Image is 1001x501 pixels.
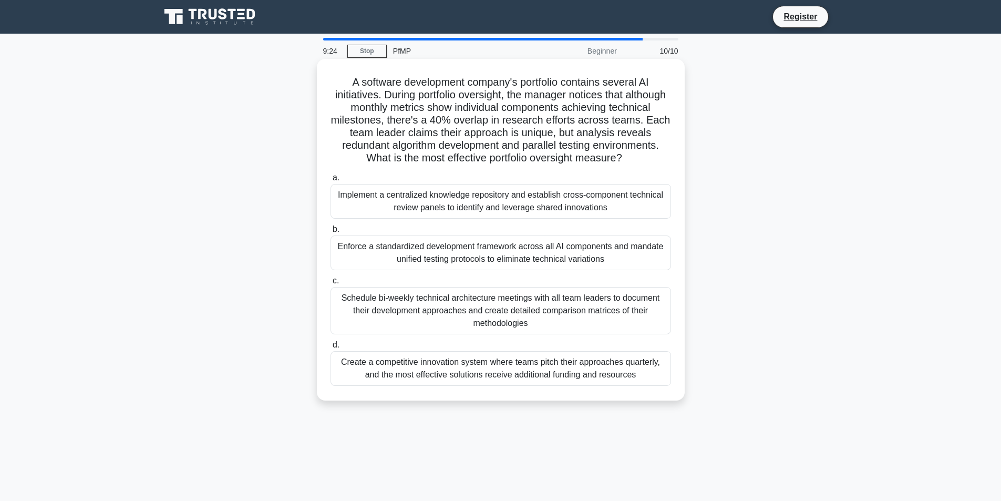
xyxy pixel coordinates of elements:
span: d. [333,340,339,349]
a: Register [777,10,823,23]
div: 10/10 [623,40,685,62]
span: c. [333,276,339,285]
span: a. [333,173,339,182]
div: Create a competitive innovation system where teams pitch their approaches quarterly, and the most... [331,351,671,386]
div: Enforce a standardized development framework across all AI components and mandate unified testing... [331,236,671,270]
span: b. [333,224,339,233]
div: Beginner [531,40,623,62]
div: Schedule bi-weekly technical architecture meetings with all team leaders to document their develo... [331,287,671,334]
div: PfMP [387,40,531,62]
div: Implement a centralized knowledge repository and establish cross-component technical review panel... [331,184,671,219]
h5: A software development company's portfolio contains several AI initiatives. During portfolio over... [329,76,672,165]
div: 9:24 [317,40,347,62]
a: Stop [347,45,387,58]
